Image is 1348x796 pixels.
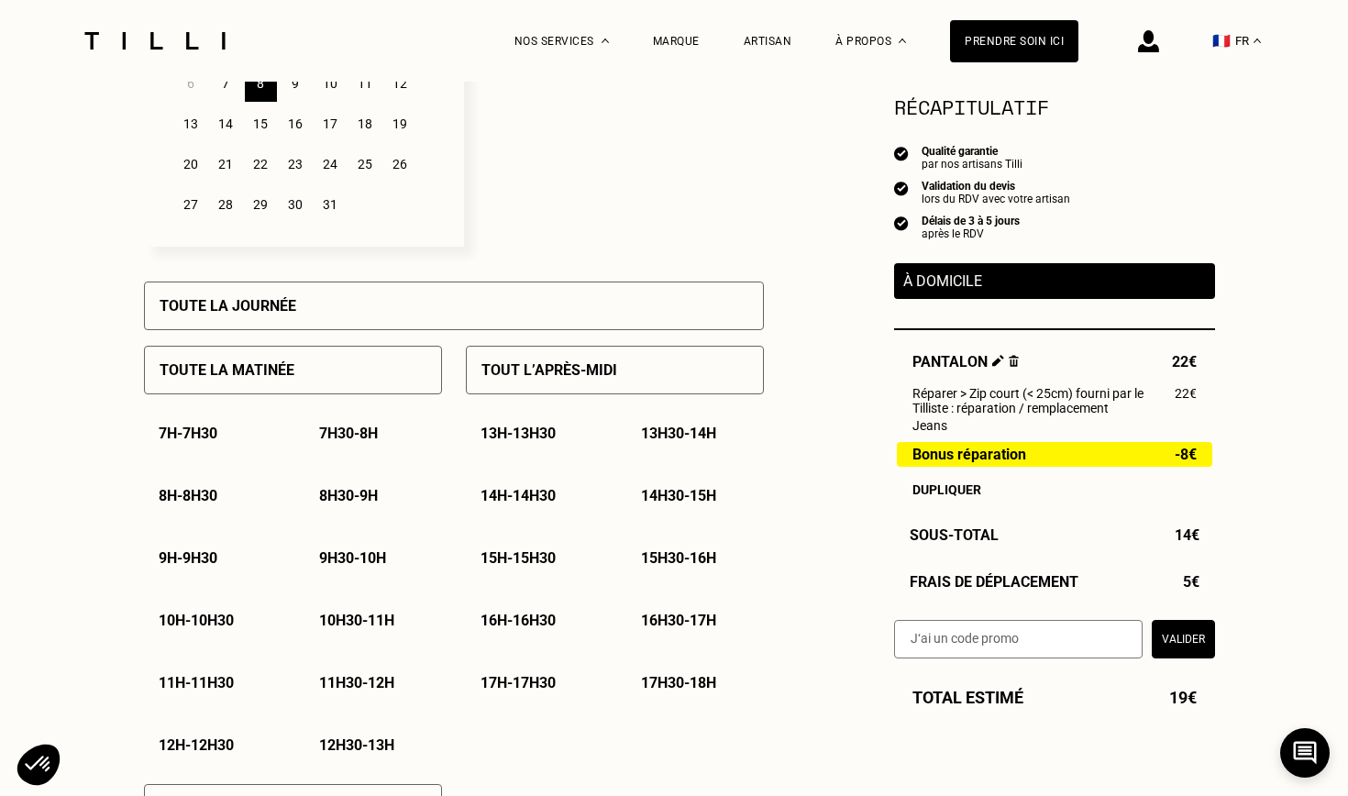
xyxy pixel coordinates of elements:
[319,674,394,691] p: 11h30 - 12h
[1152,620,1215,658] button: Valider
[1009,355,1019,367] img: Supprimer
[384,105,416,142] div: 19
[315,105,347,142] div: 17
[602,39,609,43] img: Menu déroulant
[912,418,947,433] span: Jeans
[315,65,347,102] div: 10
[894,145,909,161] img: icon list info
[175,105,207,142] div: 13
[481,549,556,567] p: 15h - 15h30
[210,146,242,182] div: 21
[160,297,296,315] p: Toute la journée
[210,186,242,223] div: 28
[210,105,242,142] div: 14
[899,39,906,43] img: Menu déroulant à propos
[641,674,716,691] p: 17h30 - 18h
[950,20,1078,62] a: Prendre soin ici
[641,612,716,629] p: 16h30 - 17h
[641,425,716,442] p: 13h30 - 14h
[349,65,381,102] div: 11
[349,146,381,182] div: 25
[245,65,277,102] div: 8
[1138,30,1159,52] img: icône connexion
[159,487,217,504] p: 8h - 8h30
[894,180,909,196] img: icon list info
[319,612,394,629] p: 10h30 - 11h
[1175,447,1197,462] span: -8€
[175,186,207,223] div: 27
[922,158,1022,171] div: par nos artisans Tilli
[481,361,617,379] p: Tout l’après-midi
[641,549,716,567] p: 15h30 - 16h
[1175,386,1197,401] span: 22€
[1254,39,1261,43] img: menu déroulant
[922,193,1070,205] div: lors du RDV avec votre artisan
[245,186,277,223] div: 29
[159,736,234,754] p: 12h - 12h30
[481,612,556,629] p: 16h - 16h30
[894,526,1215,544] div: Sous-Total
[319,549,386,567] p: 9h30 - 10h
[912,386,1175,415] span: Réparer > Zip court (< 25cm) fourni par le Tilliste : réparation / remplacement
[912,353,1019,370] span: Pantalon
[175,146,207,182] div: 20
[894,620,1143,658] input: J‘ai un code promo
[481,425,556,442] p: 13h - 13h30
[78,32,232,50] img: Logo du service de couturière Tilli
[922,227,1020,240] div: après le RDV
[894,92,1215,122] section: Récapitulatif
[1183,573,1199,591] span: 5€
[641,487,716,504] p: 14h30 - 15h
[922,215,1020,227] div: Délais de 3 à 5 jours
[245,146,277,182] div: 22
[992,355,1004,367] img: Éditer
[1172,353,1197,370] span: 22€
[315,186,347,223] div: 31
[653,35,700,48] a: Marque
[159,549,217,567] p: 9h - 9h30
[319,487,378,504] p: 8h30 - 9h
[481,674,556,691] p: 17h - 17h30
[1175,526,1199,544] span: 14€
[384,65,416,102] div: 12
[912,482,1197,497] div: Dupliquer
[384,146,416,182] div: 26
[922,180,1070,193] div: Validation du devis
[319,736,394,754] p: 12h30 - 13h
[280,146,312,182] div: 23
[245,105,277,142] div: 15
[280,105,312,142] div: 16
[894,573,1215,591] div: Frais de déplacement
[159,612,234,629] p: 10h - 10h30
[1212,32,1231,50] span: 🇫🇷
[159,425,217,442] p: 7h - 7h30
[319,425,378,442] p: 7h30 - 8h
[280,186,312,223] div: 30
[912,447,1026,462] span: Bonus réparation
[159,674,234,691] p: 11h - 11h30
[349,105,381,142] div: 18
[894,215,909,231] img: icon list info
[903,272,1206,290] p: À domicile
[744,35,792,48] a: Artisan
[922,145,1022,158] div: Qualité garantie
[1169,688,1197,707] span: 19€
[894,688,1215,707] div: Total estimé
[315,146,347,182] div: 24
[210,65,242,102] div: 7
[280,65,312,102] div: 9
[160,361,294,379] p: Toute la matinée
[481,487,556,504] p: 14h - 14h30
